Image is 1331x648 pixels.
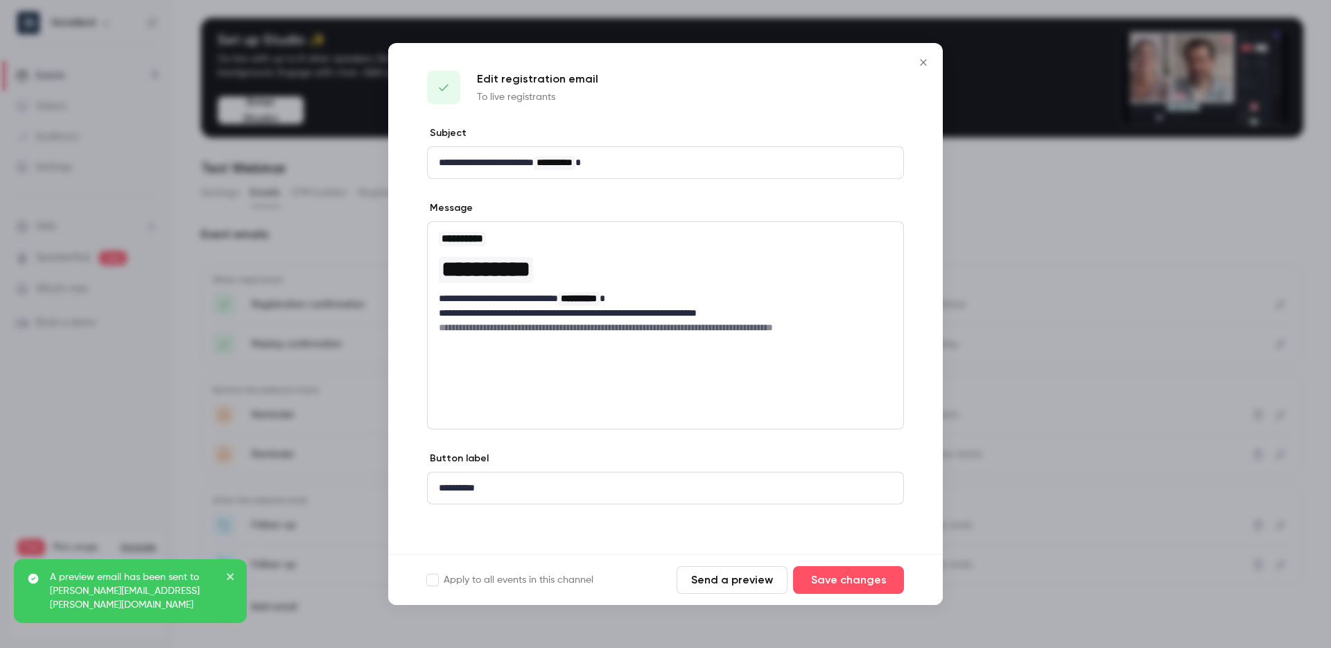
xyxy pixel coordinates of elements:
[427,201,473,215] label: Message
[910,49,937,76] button: Close
[477,90,598,104] p: To live registrants
[677,566,788,594] button: Send a preview
[428,147,903,178] div: editor
[428,472,903,504] div: editor
[793,566,904,594] button: Save changes
[427,126,467,140] label: Subject
[226,570,236,587] button: close
[427,452,489,466] label: Button label
[477,71,598,87] p: Edit registration email
[427,573,593,587] label: Apply to all events in this channel
[50,570,216,612] p: A preview email has been sent to [PERSON_NAME][EMAIL_ADDRESS][PERSON_NAME][DOMAIN_NAME]
[428,222,903,343] div: editor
